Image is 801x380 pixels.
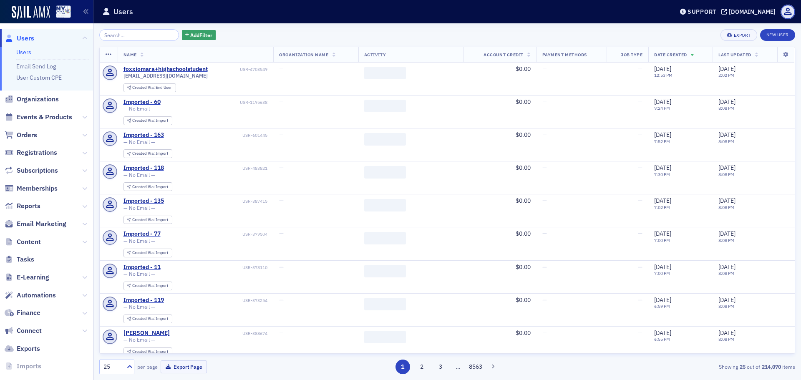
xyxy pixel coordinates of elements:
[654,204,670,210] time: 7:02 PM
[17,326,42,335] span: Connect
[654,329,671,337] span: [DATE]
[654,296,671,304] span: [DATE]
[132,283,156,288] span: Created Via :
[395,360,410,374] button: 1
[123,106,155,112] span: — No Email —
[17,308,40,317] span: Finance
[123,139,155,145] span: — No Email —
[123,98,161,106] a: Imported - 60
[638,164,642,171] span: —
[638,296,642,304] span: —
[654,65,671,73] span: [DATE]
[654,72,673,78] time: 12:53 PM
[279,164,284,171] span: —
[5,131,37,140] a: Orders
[17,344,40,353] span: Exports
[542,296,547,304] span: —
[209,67,267,72] div: USR-4703549
[123,131,164,139] div: Imported - 163
[781,5,795,19] span: Profile
[17,148,57,157] span: Registrations
[484,52,523,58] span: Account Credit
[123,271,155,277] span: — No Email —
[123,297,164,304] a: Imported - 119
[190,31,212,39] span: Add Filter
[279,230,284,237] span: —
[5,255,34,264] a: Tasks
[103,362,122,371] div: 25
[123,182,172,191] div: Created Via: Import
[17,237,41,247] span: Content
[542,197,547,204] span: —
[638,197,642,204] span: —
[279,98,284,106] span: —
[99,29,179,41] input: Search…
[452,363,464,370] span: …
[718,197,736,204] span: [DATE]
[123,83,176,92] div: Created Via: End User
[654,105,670,111] time: 9:24 PM
[364,67,406,79] span: ‌
[654,164,671,171] span: [DATE]
[516,263,531,271] span: $0.00
[654,230,671,237] span: [DATE]
[654,336,670,342] time: 6:55 PM
[16,63,56,70] a: Email Send Log
[123,337,155,343] span: — No Email —
[279,296,284,304] span: —
[654,303,670,309] time: 6:59 PM
[364,265,406,277] span: ‌
[364,100,406,112] span: ‌
[123,315,172,323] div: Created Via: Import
[132,85,156,90] span: Created Via :
[654,237,670,243] time: 7:00 PM
[469,360,483,374] button: 8563
[718,98,736,106] span: [DATE]
[279,65,284,73] span: —
[718,270,734,276] time: 8:08 PM
[123,197,164,205] div: Imported - 135
[132,118,168,123] div: Import
[638,230,642,237] span: —
[516,296,531,304] span: $0.00
[123,304,155,310] span: — No Email —
[654,270,670,276] time: 7:00 PM
[5,148,57,157] a: Registrations
[542,52,587,58] span: Payment Methods
[364,232,406,244] span: ‌
[718,52,751,58] span: Last Updated
[123,249,172,257] div: Created Via: Import
[5,237,41,247] a: Content
[123,65,208,73] div: foxxiomara+highschoolstudent
[123,264,161,271] a: Imported - 11
[123,73,208,79] span: [EMAIL_ADDRESS][DOMAIN_NAME]
[5,362,41,371] a: Imports
[132,284,168,288] div: Import
[721,9,778,15] button: [DOMAIN_NAME]
[5,34,34,43] a: Users
[17,201,40,211] span: Reports
[718,138,734,144] time: 8:08 PM
[364,331,406,343] span: ‌
[123,116,172,125] div: Created Via: Import
[279,52,328,58] span: Organization Name
[718,230,736,237] span: [DATE]
[760,29,795,41] a: New User
[17,291,56,300] span: Automations
[123,330,170,337] div: [PERSON_NAME]
[123,230,161,238] a: Imported - 77
[16,74,62,81] a: User Custom CPE
[364,133,406,146] span: ‌
[5,273,49,282] a: E-Learning
[516,197,531,204] span: $0.00
[17,362,41,371] span: Imports
[516,98,531,106] span: $0.00
[654,52,687,58] span: Date Created
[542,65,547,73] span: —
[132,151,156,156] span: Created Via :
[5,166,58,175] a: Subscriptions
[718,65,736,73] span: [DATE]
[5,291,56,300] a: Automations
